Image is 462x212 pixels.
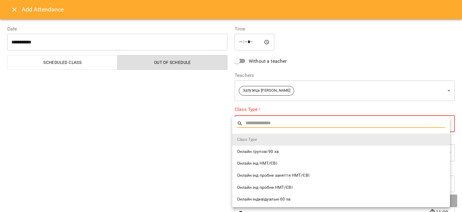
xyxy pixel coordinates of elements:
span: Онлайн групові 90 хв [237,149,445,155]
span: Онлайн інд пробне НМТ/ЄВІ [237,185,445,191]
span: Онлайн інд НМТ/ЄВІ [237,160,445,166]
span: Онлайн індивідуальні 60 хв [237,196,445,202]
span: Class Type [237,137,445,143]
span: Онлайн інд пробне заняття НМТ/ЄВІ [237,172,445,179]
